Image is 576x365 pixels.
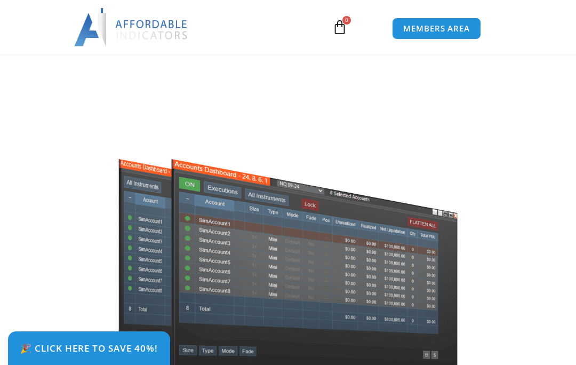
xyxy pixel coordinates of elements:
a: MEMBERS AREA [392,18,481,39]
img: LogoAI | Affordable Indicators – NinjaTrader [74,8,189,46]
span: 🎉 Click Here to save 40%! [20,344,158,353]
span: MEMBERS AREA [403,25,470,33]
a: 🎉 Click Here to save 40%! [8,331,170,365]
span: 0 [342,16,351,25]
a: 0 [316,12,363,43]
